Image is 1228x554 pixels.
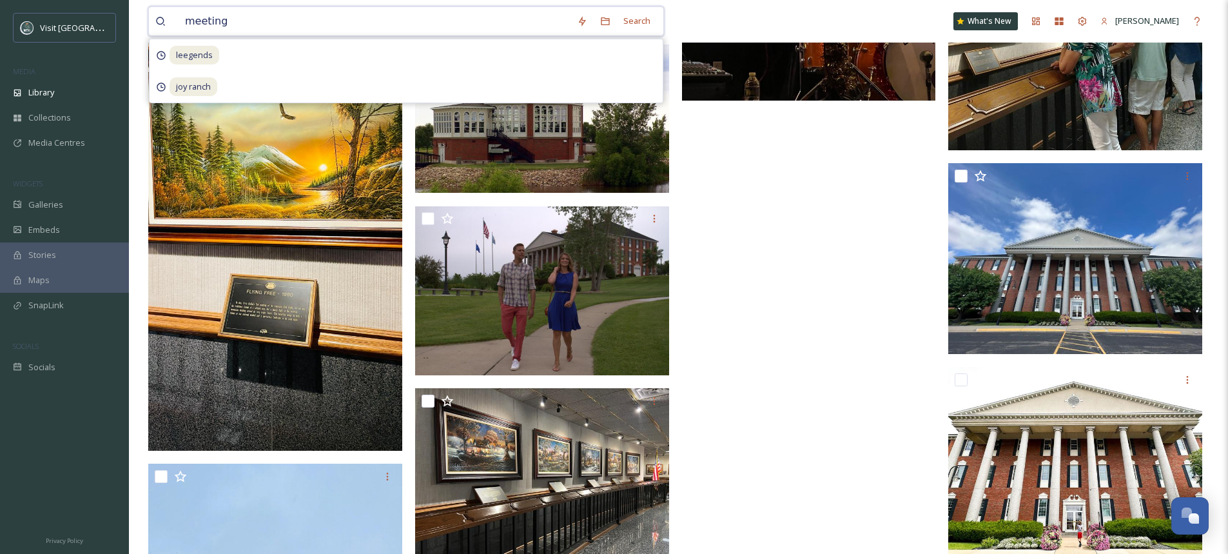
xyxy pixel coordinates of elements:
[28,249,56,261] span: Stories
[13,66,35,76] span: MEDIA
[953,12,1018,30] a: What's New
[415,206,669,375] img: 190627_Redlin Art Center_117 Canon.jpg
[1094,8,1185,34] a: [PERSON_NAME]
[28,224,60,236] span: Embeds
[170,77,217,96] span: joy ranch
[28,137,85,149] span: Media Centres
[1115,15,1179,26] span: [PERSON_NAME]
[13,341,39,351] span: SOCIALS
[28,299,64,312] span: SnapLink
[28,86,54,99] span: Library
[21,21,34,34] img: watertown-convention-and-visitors-bureau.jpg
[28,274,50,286] span: Maps
[46,532,83,548] a: Privacy Policy
[28,199,63,211] span: Galleries
[617,8,657,34] div: Search
[13,179,43,188] span: WIDGETS
[28,112,71,124] span: Collections
[46,537,83,545] span: Privacy Policy
[28,361,55,373] span: Socials
[40,21,140,34] span: Visit [GEOGRAPHIC_DATA]
[948,163,1202,354] img: 4d0e39f7-339d-4072-b5ff-e4d69719ec36-themidwestmillennial.jpg
[1171,497,1209,535] button: Open Chat
[170,46,219,64] span: leegends
[415,45,669,193] img: Pavilion-Side-View-699.jpg
[179,7,570,35] input: Search your library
